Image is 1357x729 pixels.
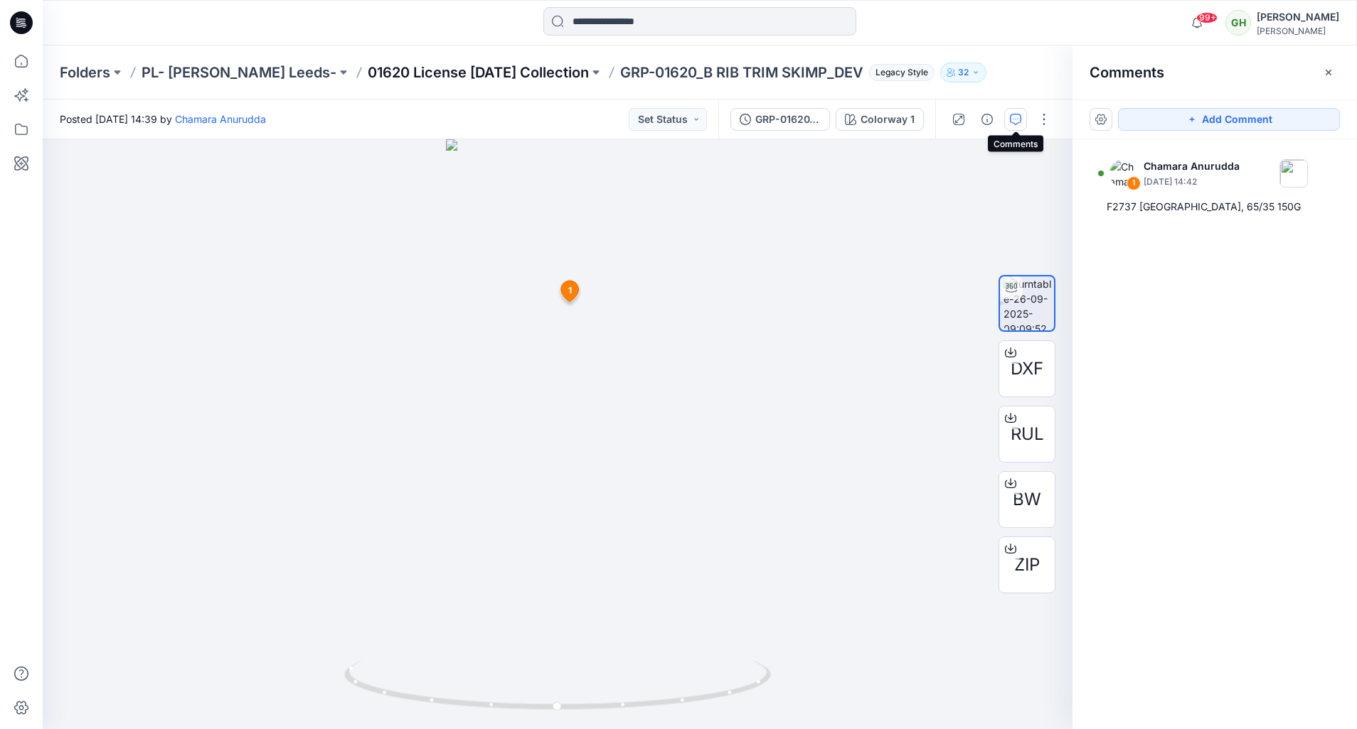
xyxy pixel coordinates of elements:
[836,108,924,131] button: Colorway 1
[142,63,336,82] a: PL- [PERSON_NAME] Leeds-
[1225,10,1251,36] div: GH
[1257,26,1339,36] div: [PERSON_NAME]
[1107,198,1323,215] div: F2737 [GEOGRAPHIC_DATA], 65/35 150G
[1118,108,1340,131] button: Add Comment
[1144,175,1240,189] p: [DATE] 14:42
[730,108,830,131] button: GRP-01620_B RIB TRIM SKIMP_DEV
[861,112,915,127] div: Colorway 1
[1011,356,1043,382] span: DXF
[368,63,589,82] a: 01620 License [DATE] Collection
[1109,159,1138,188] img: Chamara Anurudda
[1257,9,1339,26] div: [PERSON_NAME]
[1011,421,1044,447] span: RUL
[976,108,999,131] button: Details
[869,64,935,81] span: Legacy Style
[958,65,969,80] p: 32
[863,63,935,82] button: Legacy Style
[60,63,110,82] a: Folders
[1196,12,1218,23] span: 99+
[175,113,266,125] a: Chamara Anurudda
[755,112,821,127] div: GRP-01620_B RIB TRIM SKIMP_DEV
[1014,552,1040,578] span: ZIP
[940,63,986,82] button: 32
[620,63,863,82] p: GRP-01620_B RIB TRIM SKIMP_DEV
[60,112,266,126] span: Posted [DATE] 14:39 by
[1090,64,1164,81] h2: Comments
[1144,158,1240,175] p: Chamara Anurudda
[1013,487,1041,512] span: BW
[1004,276,1054,330] img: turntable-26-09-2025-09:09:52
[1127,176,1141,190] div: 1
